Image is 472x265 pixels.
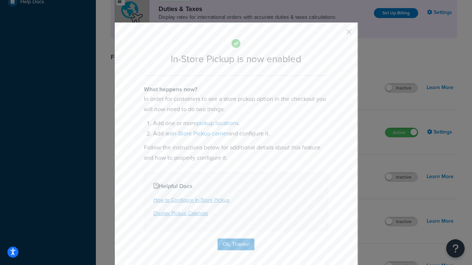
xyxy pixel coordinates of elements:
button: Ok, Thanks! [218,239,254,250]
li: Add an and configure it. [153,128,328,139]
h4: What happens now? [144,85,328,94]
h2: In-Store Pickup is now enabled [144,54,328,64]
p: In order for customers to see a store pickup option in the checkout you will now need to do two t... [144,94,328,114]
h4: Helpful Docs [153,182,319,191]
li: Add one or more . [153,118,328,128]
p: Follow the instructions below for additional details about this feature and how to properly confi... [144,142,328,163]
a: In-Store Pickup carrier [171,129,228,138]
a: How to Configure In-Store Pickup [153,196,229,204]
a: pickup locations [197,119,239,127]
a: Display Pickup Calendar [153,209,208,217]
